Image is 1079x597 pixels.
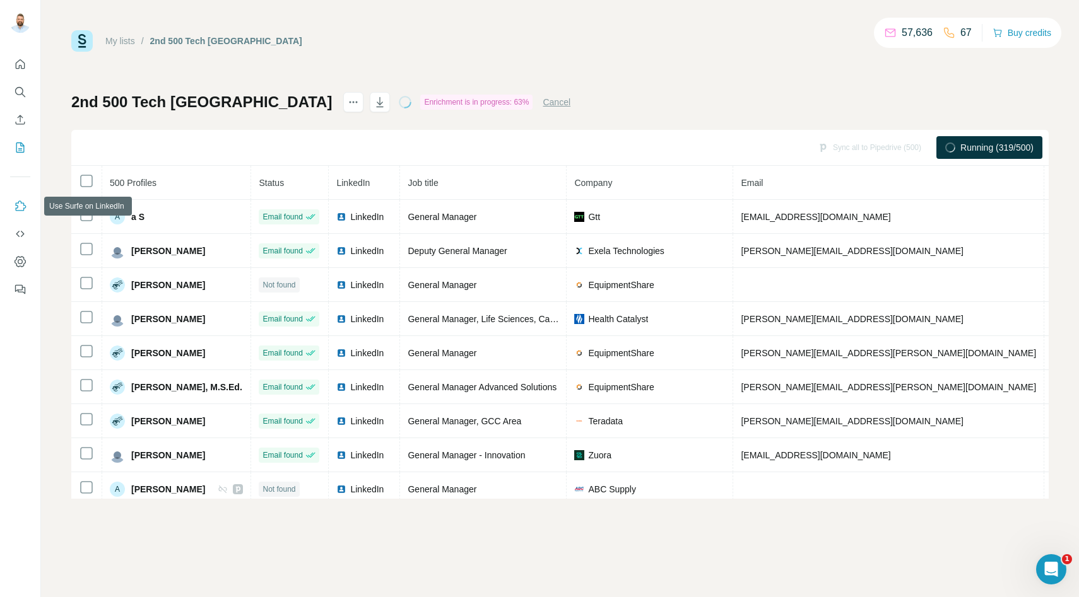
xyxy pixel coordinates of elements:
[110,277,125,293] img: Avatar
[262,484,295,495] span: Not found
[902,25,933,40] p: 57,636
[574,382,584,392] img: company-logo
[10,53,30,76] button: Quick start
[1036,554,1066,584] iframe: Intercom live chat
[588,483,635,496] span: ABC Supply
[336,348,346,358] img: LinkedIn logo
[10,136,30,159] button: My lists
[574,348,584,358] img: company-logo
[336,246,346,256] img: LinkedIn logo
[1062,554,1072,564] span: 1
[588,347,654,359] span: EquipmentShare
[110,243,125,258] img: Avatar
[110,178,156,188] span: 500 Profiles
[574,450,584,460] img: company-logo
[262,449,302,461] span: Email found
[131,211,144,223] span: a S
[110,482,125,497] div: A
[10,81,30,103] button: Search
[588,279,654,291] span: EquipmentShare
[741,450,890,460] span: [EMAIL_ADDRESS][DOMAIN_NAME]
[262,313,302,325] span: Email found
[543,96,570,108] button: Cancel
[110,345,125,361] img: Avatar
[741,212,890,222] span: [EMAIL_ADDRESS][DOMAIN_NAME]
[574,178,612,188] span: Company
[574,418,584,423] img: company-logo
[131,347,205,359] span: [PERSON_NAME]
[350,381,384,393] span: LinkedIn
[10,195,30,217] button: Use Surfe on LinkedIn
[150,35,302,47] div: 2nd 500 Tech [GEOGRAPHIC_DATA]
[110,448,125,463] img: Avatar
[262,381,302,393] span: Email found
[741,382,1036,392] span: [PERSON_NAME][EMAIL_ADDRESS][PERSON_NAME][DOMAIN_NAME]
[408,416,521,426] span: General Manager, GCC Area
[71,30,93,52] img: Surfe Logo
[10,108,30,131] button: Enrich CSV
[350,313,384,325] span: LinkedIn
[588,449,611,461] span: Zuora
[10,223,30,245] button: Use Surfe API
[420,95,533,110] div: Enrichment is in progress: 63%
[131,449,205,461] span: [PERSON_NAME]
[408,382,557,392] span: General Manager Advanced Solutions
[10,278,30,301] button: Feedback
[336,484,346,494] img: LinkedIn logo
[262,279,295,291] span: Not found
[350,211,384,223] span: LinkedIn
[262,245,302,257] span: Email found
[993,24,1051,42] button: Buy credits
[350,415,384,427] span: LinkedIn
[350,347,384,359] span: LinkedIn
[574,212,584,222] img: company-logo
[408,450,525,460] span: General Manager - Innovation
[408,484,476,494] span: General Manager
[741,314,963,324] span: [PERSON_NAME][EMAIL_ADDRESS][DOMAIN_NAME]
[10,250,30,273] button: Dashboard
[336,314,346,324] img: LinkedIn logo
[336,450,346,460] img: LinkedIn logo
[741,348,1036,358] span: [PERSON_NAME][EMAIL_ADDRESS][PERSON_NAME][DOMAIN_NAME]
[105,36,135,46] a: My lists
[574,280,584,290] img: company-logo
[131,415,205,427] span: [PERSON_NAME]
[131,245,205,257] span: [PERSON_NAME]
[262,415,302,427] span: Email found
[408,246,507,256] span: Deputy General Manager
[574,314,584,324] img: company-logo
[131,381,242,393] span: [PERSON_NAME], M.S.Ed.
[336,382,346,392] img: LinkedIn logo
[408,348,476,358] span: General Manager
[350,483,384,496] span: LinkedIn
[588,245,664,257] span: Exela Technologies
[141,35,144,47] li: /
[110,414,125,429] img: Avatar
[110,311,125,327] img: Avatar
[960,141,1034,154] span: Running (319/500)
[588,415,622,427] span: Teradata
[71,92,332,112] h1: 2nd 500 Tech [GEOGRAPHIC_DATA]
[588,313,648,325] span: Health Catalyst
[10,13,30,33] img: Avatar
[574,484,584,494] img: company-logo
[110,209,125,224] div: A
[741,246,963,256] span: [PERSON_NAME][EMAIL_ADDRESS][DOMAIN_NAME]
[350,279,384,291] span: LinkedIn
[408,280,476,290] span: General Manager
[131,313,205,325] span: [PERSON_NAME]
[960,25,972,40] p: 67
[110,380,125,395] img: Avatar
[741,178,763,188] span: Email
[350,449,384,461] span: LinkedIn
[336,212,346,222] img: LinkedIn logo
[262,211,302,223] span: Email found
[408,178,438,188] span: Job title
[350,245,384,257] span: LinkedIn
[741,416,963,426] span: [PERSON_NAME][EMAIL_ADDRESS][DOMAIN_NAME]
[408,314,647,324] span: General Manager, Life Sciences, Carevive by Health Catalyst
[588,211,600,223] span: Gtt
[408,212,476,222] span: General Manager
[262,347,302,359] span: Email found
[588,381,654,393] span: EquipmentShare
